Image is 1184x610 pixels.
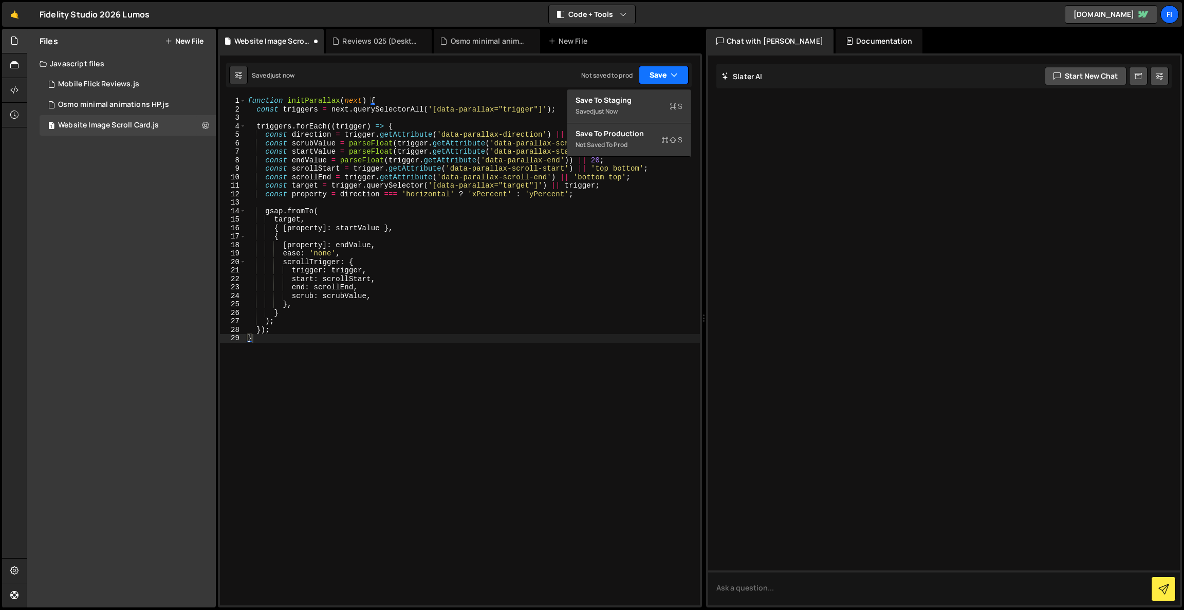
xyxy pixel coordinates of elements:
div: Mobile Flick Reviews.js [58,80,139,89]
div: Javascript files [27,53,216,74]
div: 18 [220,241,246,250]
button: Save [639,66,689,84]
div: Not saved to prod [576,139,682,151]
div: 21 [220,266,246,275]
div: Keywords nach Traffic [112,61,177,67]
div: v 4.0.25 [29,16,50,25]
img: tab_domain_overview_orange.svg [42,60,50,68]
div: 25 [220,300,246,309]
div: Domain: [PERSON_NAME][DOMAIN_NAME] [27,27,170,35]
button: Save to StagingS Savedjust now [567,90,691,123]
button: Code + Tools [549,5,635,24]
div: 26 [220,309,246,318]
div: 3 [220,114,246,122]
div: 6 [220,139,246,148]
div: 27 [220,317,246,326]
div: 5 [220,131,246,139]
div: 2 [220,105,246,114]
div: Domain [53,61,76,67]
button: Start new chat [1045,67,1126,85]
img: website_grey.svg [16,27,25,35]
span: S [670,101,682,112]
div: 22 [220,275,246,284]
div: 24 [220,292,246,301]
span: 1 [48,122,54,131]
div: 11 [220,181,246,190]
div: New File [548,36,591,46]
button: Save to ProductionS Not saved to prod [567,123,691,157]
div: 7 [220,147,246,156]
div: just now [594,107,618,116]
button: New File [165,37,203,45]
div: Website Image Scroll Card.js [234,36,311,46]
a: Fi [1160,5,1179,24]
span: S [661,135,682,145]
div: 12 [220,190,246,199]
div: 10 [220,173,246,182]
div: 1 [220,97,246,105]
div: Save to Production [576,128,682,139]
div: 13 [220,198,246,207]
div: 16 [220,224,246,233]
div: 20 [220,258,246,267]
div: 19 [220,249,246,258]
div: 23 [220,283,246,292]
div: 16516/44886.js [40,95,216,115]
img: tab_keywords_by_traffic_grey.svg [100,60,108,68]
a: 🤙 [2,2,27,27]
div: 16516/45222.js [40,115,216,136]
div: Saved [576,105,682,118]
div: 16516/44887.js [40,74,216,95]
div: 28 [220,326,246,335]
div: 8 [220,156,246,165]
div: 29 [220,334,246,343]
div: Website Image Scroll Card.js [58,121,159,130]
div: 15 [220,215,246,224]
div: Save to Staging [576,95,682,105]
div: Reviews 025 (Desktop+Mobile).js [342,36,419,46]
img: logo_orange.svg [16,16,25,25]
div: 14 [220,207,246,216]
div: Not saved to prod [581,71,633,80]
div: Chat with [PERSON_NAME] [706,29,834,53]
div: Osmo minimal animations HP.js [58,100,169,109]
div: just now [270,71,294,80]
div: Fidelity Studio 2026 Lumos [40,8,150,21]
div: 4 [220,122,246,131]
div: Saved [252,71,294,80]
div: 9 [220,164,246,173]
div: 17 [220,232,246,241]
a: [DOMAIN_NAME] [1065,5,1157,24]
div: Documentation [836,29,922,53]
h2: Slater AI [721,71,763,81]
div: Osmo minimal animations HP.js [451,36,528,46]
h2: Files [40,35,58,47]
